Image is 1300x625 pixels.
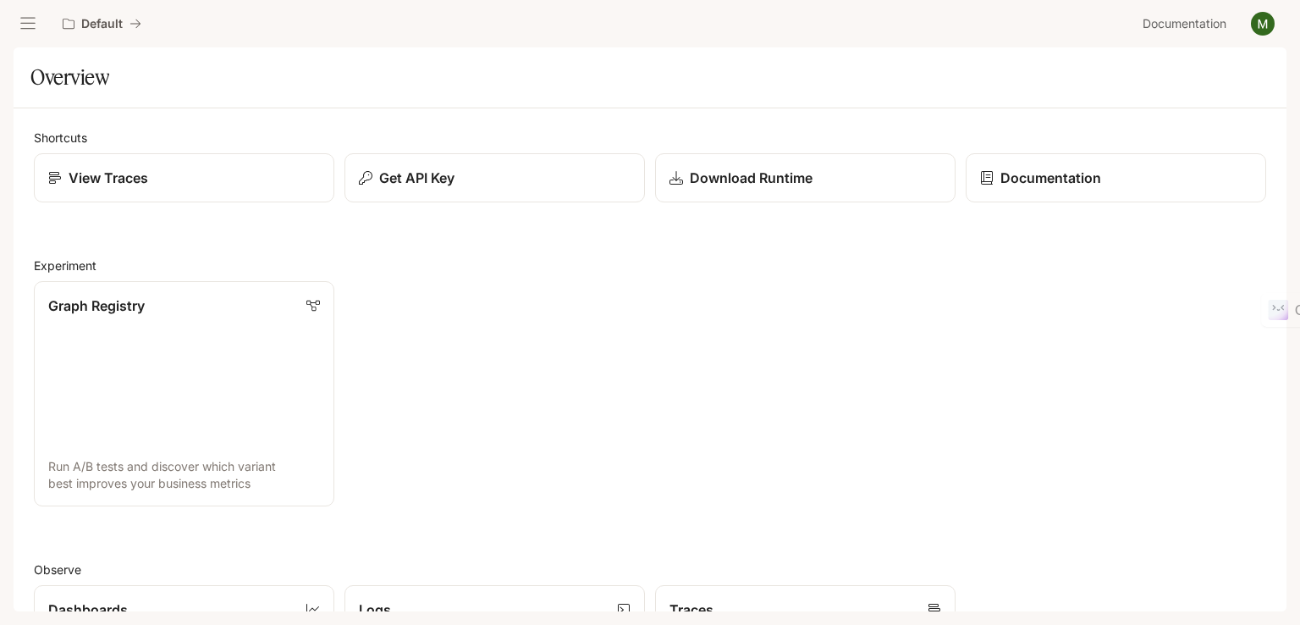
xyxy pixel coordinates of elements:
p: Traces [669,600,713,620]
p: Graph Registry [48,296,145,316]
p: Get API Key [379,168,454,188]
a: Documentation [1136,7,1239,41]
h2: Shortcuts [34,129,1266,147]
button: All workspaces [55,7,149,41]
p: Default [81,17,123,31]
button: User avatar [1246,7,1280,41]
p: View Traces [69,168,148,188]
button: open drawer [13,8,43,39]
button: Get API Key [344,153,645,202]
h2: Experiment [34,257,1266,274]
p: Dashboards [48,600,128,620]
p: Logs [359,600,391,620]
a: View Traces [34,153,334,202]
p: Documentation [1000,168,1101,188]
span: Documentation [1143,14,1226,35]
a: Graph RegistryRun A/B tests and discover which variant best improves your business metrics [34,281,334,506]
h2: Observe [34,561,1266,578]
h1: Overview [30,60,109,94]
p: Download Runtime [690,168,812,188]
a: Documentation [966,153,1266,202]
img: User avatar [1251,12,1275,36]
p: Run A/B tests and discover which variant best improves your business metrics [48,458,320,492]
a: Download Runtime [655,153,956,202]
